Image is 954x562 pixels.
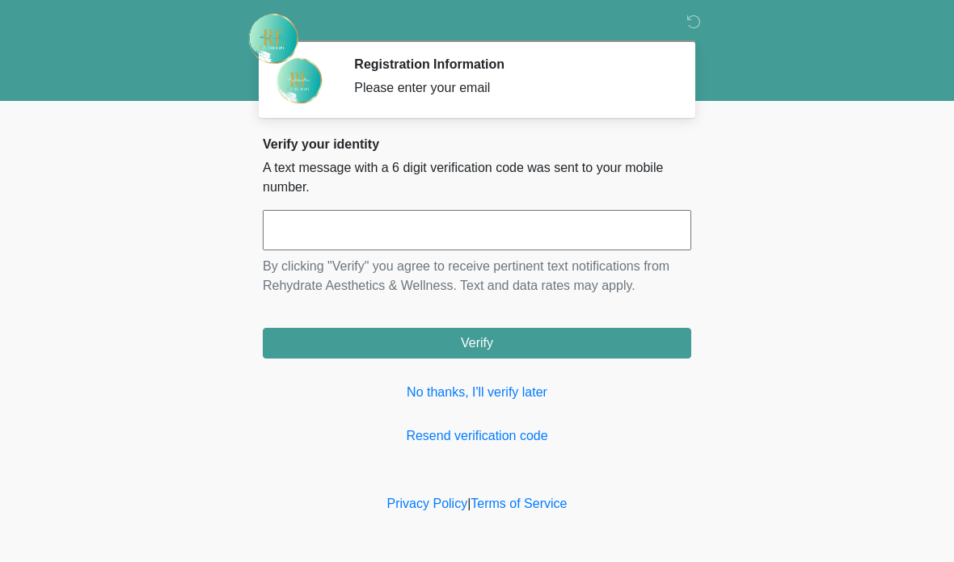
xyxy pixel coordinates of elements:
[471,497,567,510] a: Terms of Service
[387,497,468,510] a: Privacy Policy
[467,497,471,510] a: |
[263,257,691,296] p: By clicking "Verify" you agree to receive pertinent text notifications from Rehydrate Aesthetics ...
[263,158,691,197] p: A text message with a 6 digit verification code was sent to your mobile number.
[275,57,323,105] img: Agent Avatar
[247,12,300,65] img: Rehydrate Aesthetics & Wellness Logo
[263,328,691,359] button: Verify
[263,136,691,152] h2: Verify your identity
[354,78,667,98] div: Please enter your email
[263,426,691,446] a: Resend verification code
[263,383,691,402] a: No thanks, I'll verify later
